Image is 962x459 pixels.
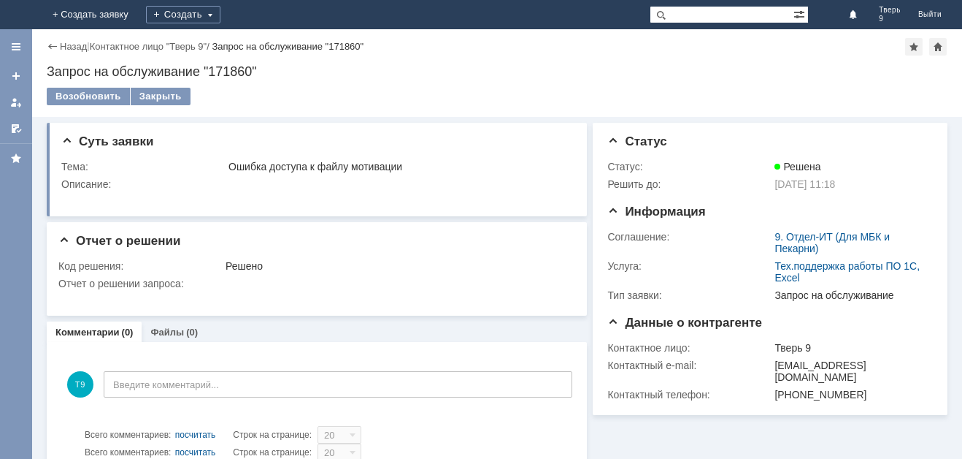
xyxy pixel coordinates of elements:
[55,327,120,338] a: Комментарии
[774,360,926,383] div: [EMAIL_ADDRESS][DOMAIN_NAME]
[146,6,220,23] div: Создать
[61,134,153,148] span: Суть заявки
[905,38,923,56] div: Добавить в избранное
[122,327,134,338] div: (0)
[60,41,87,52] a: Назад
[774,161,820,172] span: Решена
[67,371,93,398] span: Т9
[87,40,89,51] div: |
[607,205,705,219] span: Информация
[607,342,771,354] div: Контактное лицо:
[85,447,171,458] span: Всего комментариев:
[774,289,926,301] div: Запрос на обслуживание
[607,316,762,330] span: Данные о контрагенте
[4,64,28,88] a: Создать заявку
[929,38,947,56] div: Сделать домашней страницей
[774,342,926,354] div: Тверь 9
[226,260,567,272] div: Решено
[774,178,835,190] span: [DATE] 11:18
[607,134,666,148] span: Статус
[607,289,771,301] div: Тип заявки:
[150,327,184,338] a: Файлы
[607,360,771,371] div: Контактный e-mail:
[212,41,363,52] div: Запрос на обслуживание "171860"
[607,231,771,243] div: Соглашение:
[58,234,180,248] span: Отчет о решении
[61,178,570,190] div: Описание:
[793,7,808,20] span: Расширенный поиск
[607,161,771,172] div: Статус:
[175,426,216,444] div: посчитать
[90,41,212,52] div: /
[4,117,28,140] a: Мои согласования
[58,260,223,272] div: Код решения:
[186,327,198,338] div: (0)
[879,15,901,23] span: 9
[774,389,926,401] div: [PHONE_NUMBER]
[607,389,771,401] div: Контактный телефон:
[4,91,28,114] a: Мои заявки
[85,430,171,440] span: Всего комментариев:
[879,6,901,15] span: Тверь
[85,426,312,444] i: Строк на странице:
[774,260,920,284] a: Тех.поддержка работы ПО 1С, Excel
[58,278,570,289] div: Отчет о решении запроса:
[90,41,207,52] a: Контактное лицо "Тверь 9"
[47,64,947,79] div: Запрос на обслуживание "171860"
[607,178,771,190] div: Решить до:
[228,161,567,172] div: Ошибка доступа к файлу мотивации
[774,231,890,254] a: 9. Отдел-ИТ (Для МБК и Пекарни)
[607,260,771,272] div: Услуга:
[61,161,226,172] div: Тема:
